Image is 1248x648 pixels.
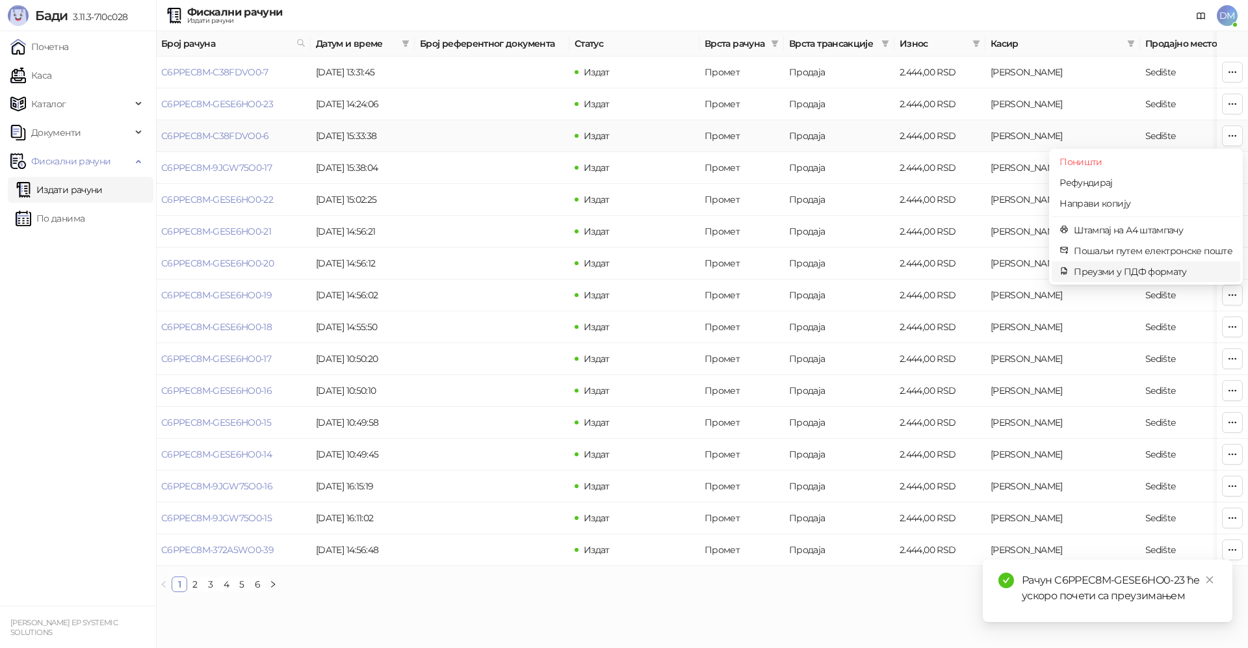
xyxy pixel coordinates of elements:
td: [DATE] 14:55:50 [311,311,415,343]
span: Штампај на А4 штампачу [1074,223,1232,237]
td: [DATE] 14:56:02 [311,279,415,311]
a: C6PPEC8M-C38FDVO0-7 [161,66,268,78]
td: Промет [699,439,784,471]
span: right [269,580,277,588]
div: Фискални рачуни [187,7,282,18]
td: Промет [699,534,784,566]
td: C6PPEC8M-GESE6HO0-14 [156,439,311,471]
span: filter [1124,34,1137,53]
span: filter [771,40,779,47]
td: Промет [699,248,784,279]
a: 1 [172,577,187,591]
li: 6 [250,577,265,592]
td: Промет [699,216,784,248]
td: 2.444,00 RSD [894,375,985,407]
td: 2.444,00 RSD [894,216,985,248]
a: Почетна [10,34,69,60]
a: Документација [1191,5,1212,26]
td: [DATE] 14:56:21 [311,216,415,248]
span: filter [399,34,412,53]
span: check-circle [998,573,1014,588]
td: Продаја [784,57,894,88]
td: [DATE] 10:50:20 [311,343,415,375]
a: Close [1202,573,1217,587]
td: Продаја [784,120,894,152]
span: Поништи [1059,155,1232,169]
span: Издат [584,194,610,205]
td: Продаја [784,152,894,184]
td: [DATE] 14:56:12 [311,248,415,279]
a: Издати рачуни [16,177,103,203]
td: [DATE] 16:11:02 [311,502,415,534]
td: Darko Marković [985,57,1140,88]
a: C6PPEC8M-GESE6HO0-23 [161,98,273,110]
td: 2.444,00 RSD [894,502,985,534]
td: Продаја [784,88,894,120]
td: Промет [699,375,784,407]
span: filter [879,34,892,53]
td: C6PPEC8M-GESE6HO0-22 [156,184,311,216]
button: left [156,577,172,592]
span: Издат [584,417,610,428]
td: [DATE] 10:49:45 [311,439,415,471]
td: Промет [699,311,784,343]
span: Издат [584,353,610,365]
td: Промет [699,120,784,152]
span: Издат [584,66,610,78]
td: C6PPEC8M-GESE6HO0-18 [156,311,311,343]
a: 4 [219,577,233,591]
td: C6PPEC8M-GESE6HO0-15 [156,407,311,439]
th: Статус [569,31,699,57]
td: 2.444,00 RSD [894,343,985,375]
span: Издат [584,512,610,524]
span: left [160,580,168,588]
a: C6PPEC8M-9JGW75O0-17 [161,162,272,174]
td: C6PPEC8M-372A5WO0-39 [156,534,311,566]
a: C6PPEC8M-GESE6HO0-16 [161,385,272,396]
td: [DATE] 14:24:06 [311,88,415,120]
td: Продаја [784,471,894,502]
td: [DATE] 10:50:10 [311,375,415,407]
td: 2.444,00 RSD [894,152,985,184]
td: 2.444,00 RSD [894,471,985,502]
span: Издат [584,321,610,333]
span: Направи копију [1059,196,1232,211]
td: C6PPEC8M-GESE6HO0-17 [156,343,311,375]
th: Врста трансакције [784,31,894,57]
span: Издат [584,98,610,110]
td: Продаја [784,375,894,407]
td: Darko Marković [985,311,1140,343]
td: Продаја [784,248,894,279]
td: 2.444,00 RSD [894,534,985,566]
td: Продаја [784,343,894,375]
span: filter [768,34,781,53]
img: Logo [8,5,29,26]
a: C6PPEC8M-9JGW75O0-16 [161,480,272,492]
span: Преузми у ПДФ формату [1074,265,1232,279]
th: Број рачуна [156,31,311,57]
td: Darko Marković [985,248,1140,279]
td: Промет [699,152,784,184]
td: Продаја [784,216,894,248]
td: Промет [699,343,784,375]
td: Darko Marković [985,471,1140,502]
td: [DATE] 15:02:25 [311,184,415,216]
td: Darko Marković [985,502,1140,534]
li: 5 [234,577,250,592]
a: C6PPEC8M-9JGW75O0-15 [161,512,272,524]
a: C6PPEC8M-372A5WO0-39 [161,544,274,556]
a: Каса [10,62,51,88]
a: C6PPEC8M-C38FDVO0-6 [161,130,269,142]
td: 2.444,00 RSD [894,311,985,343]
td: Продаја [784,439,894,471]
span: Врста трансакције [789,36,876,51]
span: Датум и време [316,36,396,51]
td: C6PPEC8M-9JGW75O0-16 [156,471,311,502]
td: Промет [699,184,784,216]
td: Продаја [784,534,894,566]
td: 2.444,00 RSD [894,439,985,471]
td: Darko Marković [985,216,1140,248]
a: C6PPEC8M-GESE6HO0-17 [161,353,271,365]
th: Касир [985,31,1140,57]
th: Број референтног документа [415,31,569,57]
